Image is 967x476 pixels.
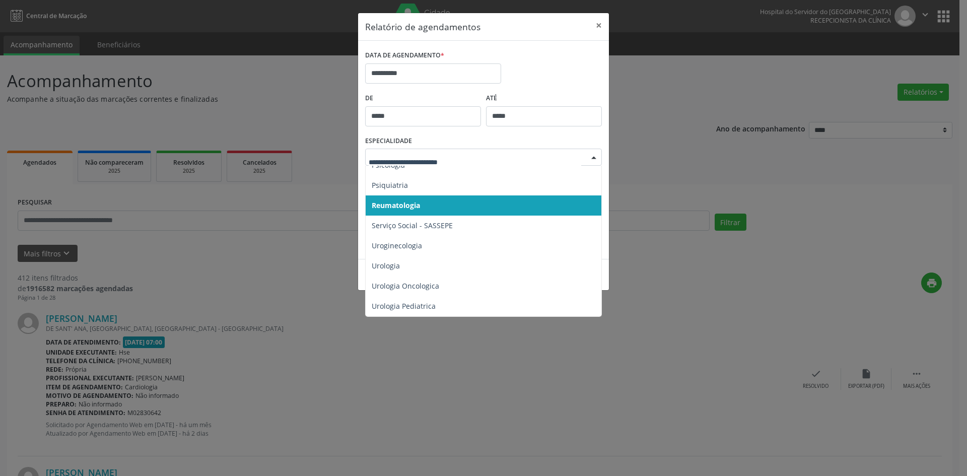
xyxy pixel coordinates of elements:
h5: Relatório de agendamentos [365,20,480,33]
span: Psiquiatria [372,180,408,190]
span: Reumatologia [372,200,420,210]
span: Urologia [372,261,400,270]
span: Urologia Pediatrica [372,301,436,311]
span: Uroginecologia [372,241,422,250]
button: Close [589,13,609,38]
label: ATÉ [486,91,602,106]
label: ESPECIALIDADE [365,133,412,149]
span: Serviço Social - SASSEPE [372,221,453,230]
label: DATA DE AGENDAMENTO [365,48,444,63]
span: Urologia Oncologica [372,281,439,291]
label: De [365,91,481,106]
